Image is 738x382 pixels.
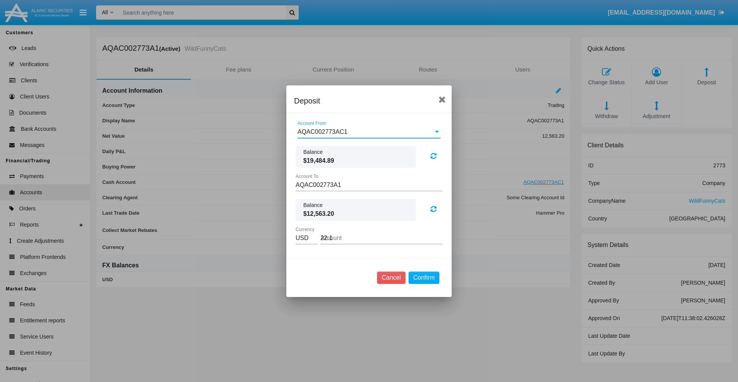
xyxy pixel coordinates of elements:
div: Deposit [294,95,444,107]
span: $19,484.89 [303,156,408,165]
span: Balance [303,201,408,209]
span: $12,563.20 [303,209,408,219]
button: Confirm [409,272,439,284]
button: Cancel [377,272,406,284]
span: Balance [303,148,408,156]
